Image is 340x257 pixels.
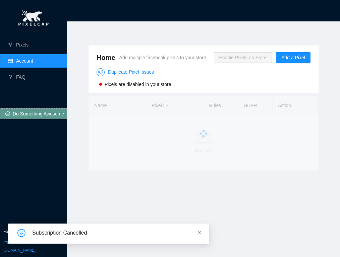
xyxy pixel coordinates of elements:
button: Add a Pixel [276,52,310,63]
span: close [197,230,202,235]
span: Home [97,52,115,63]
a: Account [16,58,33,64]
a: Pixels [16,42,29,48]
span: Pixels are disabled in your store [105,82,171,87]
a: FAQ [16,74,25,80]
p: For support please email: [3,229,64,235]
span: Add a Pixel [281,54,305,61]
span: smile [5,111,10,117]
img: pixel-cap.png [14,7,53,30]
div: Subscription Cancelled [32,229,201,237]
a: Duplicate Pixel Issues [97,69,154,75]
span: smile [17,229,25,237]
img: Duplicate Pixel Issues [97,68,105,76]
a: [EMAIL_ADDRESS][DOMAIN_NAME] [3,241,39,253]
span: Add multiple facebook pixels to your store [119,54,206,61]
span: Do Something Awesome [13,110,64,117]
